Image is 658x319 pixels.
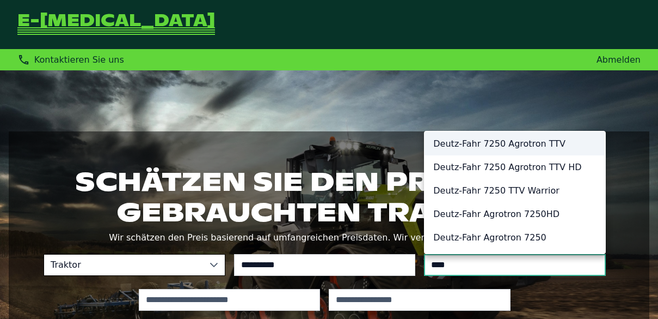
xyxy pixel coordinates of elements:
[425,132,605,155] li: Deutz-Fahr 7250 Agrotron TTV
[17,53,124,66] div: Kontaktieren Sie uns
[44,166,614,227] h1: Schätzen Sie den Preis Ihres gebrauchten Traktors
[425,179,605,202] li: Deutz-Fahr 7250 TTV Warrior
[425,128,605,254] ul: Option List
[34,55,124,65] span: Kontaktieren Sie uns
[425,226,605,249] li: Deutz-Fahr Agrotron 7250
[425,202,605,226] li: Deutz-Fahr Agrotron 7250HD
[44,255,203,275] span: Traktor
[425,155,605,179] li: Deutz-Fahr 7250 Agrotron TTV HD
[596,55,641,65] a: Abmelden
[44,230,614,245] p: Wir schätzen den Preis basierend auf umfangreichen Preisdaten. Wir verkaufen und liefern ebenfalls.
[17,13,215,36] a: Zurück zur Startseite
